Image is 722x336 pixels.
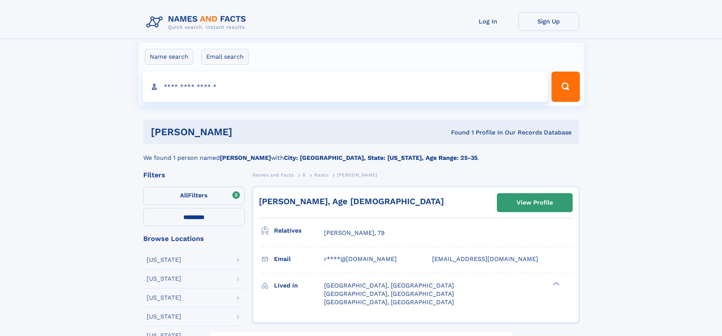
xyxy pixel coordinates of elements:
[220,154,271,161] b: [PERSON_NAME]
[259,197,444,206] a: [PERSON_NAME], Age [DEMOGRAPHIC_DATA]
[143,12,252,33] img: Logo Names and Facts
[143,144,579,163] div: We found 1 person named with .
[252,170,294,180] a: Names and Facts
[143,187,245,205] label: Filters
[147,257,181,263] div: [US_STATE]
[517,194,553,211] div: View Profile
[201,49,249,65] label: Email search
[551,281,560,286] div: ❯
[518,12,579,31] a: Sign Up
[145,49,193,65] label: Name search
[314,172,328,178] span: Rautu
[337,172,377,178] span: [PERSON_NAME]
[458,12,518,31] a: Log In
[147,276,181,282] div: [US_STATE]
[324,282,454,289] span: [GEOGRAPHIC_DATA], [GEOGRAPHIC_DATA]
[324,298,454,306] span: [GEOGRAPHIC_DATA], [GEOGRAPHIC_DATA]
[551,72,579,102] button: Search Button
[302,172,306,178] span: R
[143,72,548,102] input: search input
[151,127,342,137] h1: [PERSON_NAME]
[497,194,572,212] a: View Profile
[143,172,245,178] div: Filters
[341,128,572,137] div: Found 1 Profile In Our Records Database
[143,235,245,242] div: Browse Locations
[324,290,454,297] span: [GEOGRAPHIC_DATA], [GEOGRAPHIC_DATA]
[274,279,324,292] h3: Lived in
[147,314,181,320] div: [US_STATE]
[274,224,324,237] h3: Relatives
[147,295,181,301] div: [US_STATE]
[274,253,324,266] h3: Email
[302,170,306,180] a: R
[314,170,328,180] a: Rautu
[180,192,188,199] span: All
[284,154,478,161] b: City: [GEOGRAPHIC_DATA], State: [US_STATE], Age Range: 25-35
[432,255,538,263] span: [EMAIL_ADDRESS][DOMAIN_NAME]
[324,229,385,237] a: [PERSON_NAME], 79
